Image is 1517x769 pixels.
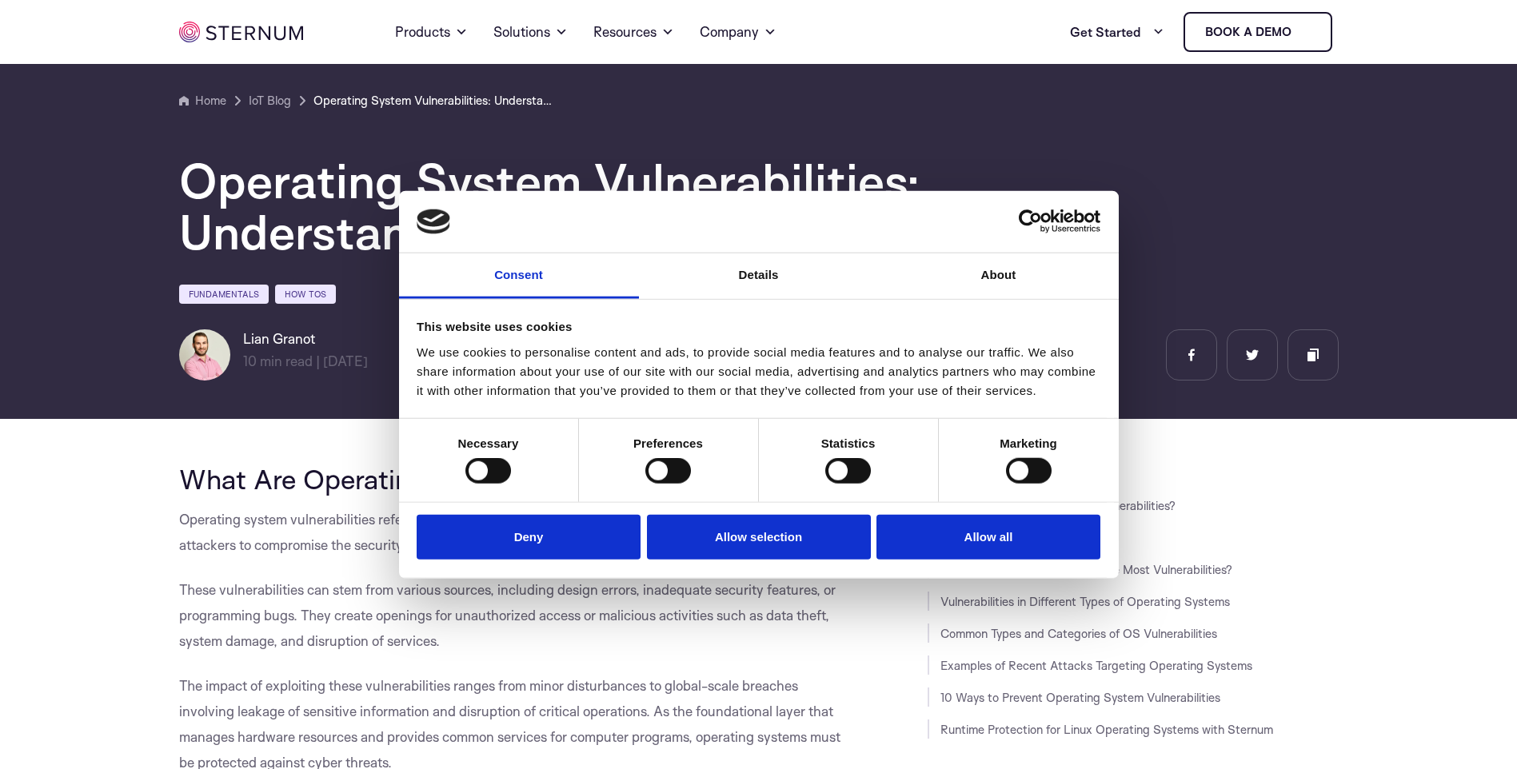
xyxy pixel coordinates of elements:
[493,3,568,61] a: Solutions
[179,91,226,110] a: Home
[1000,436,1057,450] strong: Marketing
[313,91,553,110] a: Operating System Vulnerabilities: Understanding and Mitigating the Risk
[593,3,674,61] a: Resources
[821,436,876,450] strong: Statistics
[179,155,1139,257] h1: Operating System Vulnerabilities: Understanding and Mitigating the Risk
[417,343,1100,400] div: We use cookies to personalise content and ads, to provide social media features and to analyse ou...
[179,329,230,381] img: Lian Granot
[960,209,1100,233] a: Usercentrics Cookiebot - opens in a new window
[1298,26,1311,38] img: sternum iot
[940,626,1217,641] a: Common Types and Categories of OS Vulnerabilities
[243,353,320,369] span: min read |
[940,722,1273,737] a: Runtime Protection for Linux Operating Systems with Sternum
[275,285,336,304] a: How Tos
[399,253,639,299] a: Consent
[179,462,717,496] span: What Are Operating System Vulnerabilities?
[179,581,836,649] span: These vulnerabilities can stem from various sources, including design errors, inadequate security...
[876,514,1100,560] button: Allow all
[417,317,1100,337] div: This website uses cookies
[928,464,1339,476] h3: JUMP TO SECTION
[179,22,303,42] img: sternum iot
[179,285,269,304] a: Fundamentals
[879,253,1119,299] a: About
[323,353,368,369] span: [DATE]
[458,436,519,450] strong: Necessary
[243,329,368,349] h6: Lian Granot
[417,209,450,234] img: logo
[249,91,291,110] a: IoT Blog
[647,514,871,560] button: Allow selection
[639,253,879,299] a: Details
[1070,16,1164,48] a: Get Started
[940,658,1252,673] a: Examples of Recent Attacks Targeting Operating Systems
[700,3,776,61] a: Company
[395,3,468,61] a: Products
[940,594,1230,609] a: Vulnerabilities in Different Types of Operating Systems
[940,690,1220,705] a: 10 Ways to Prevent Operating System Vulnerabilities
[1184,12,1332,52] a: Book a demo
[243,353,257,369] span: 10
[179,511,838,553] span: Operating system vulnerabilities refer to flaws within an operating system’s software that can be...
[417,514,641,560] button: Deny
[633,436,703,450] strong: Preferences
